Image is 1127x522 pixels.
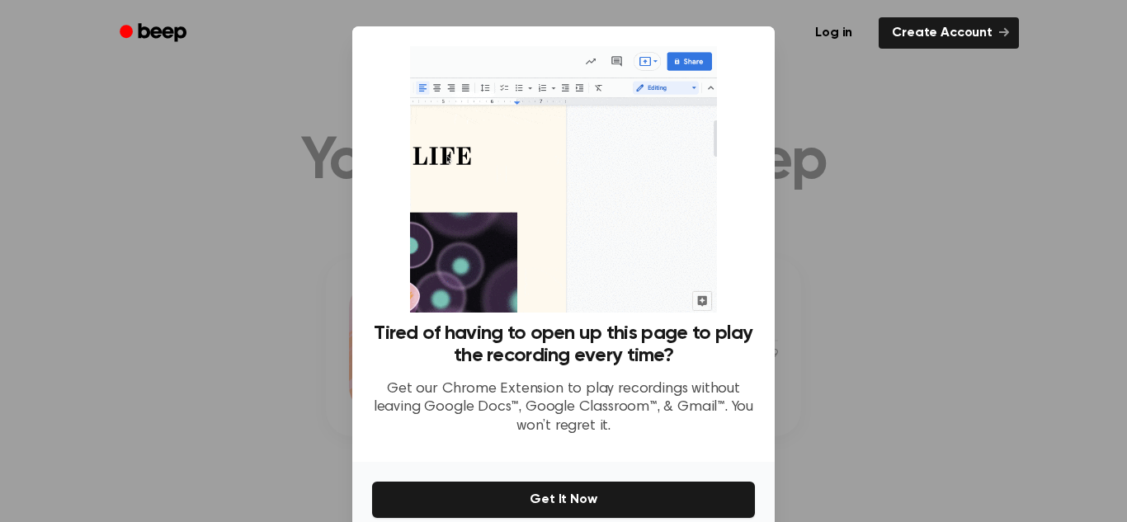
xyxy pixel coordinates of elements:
a: Create Account [879,17,1019,49]
a: Log in [799,14,869,52]
img: Beep extension in action [410,46,716,313]
h3: Tired of having to open up this page to play the recording every time? [372,322,755,367]
a: Beep [108,17,201,49]
p: Get our Chrome Extension to play recordings without leaving Google Docs™, Google Classroom™, & Gm... [372,380,755,436]
button: Get It Now [372,482,755,518]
